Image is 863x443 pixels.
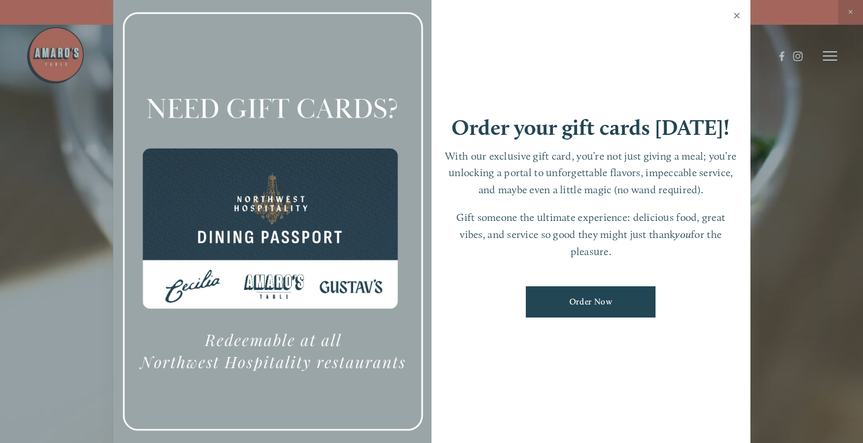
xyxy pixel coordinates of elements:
[443,209,739,260] p: Gift someone the ultimate experience: delicious food, great vibes, and service so good they might...
[443,148,739,199] p: With our exclusive gift card, you’re not just giving a meal; you’re unlocking a portal to unforge...
[675,228,691,240] em: you
[526,286,656,318] a: Order Now
[726,1,749,34] a: Close
[452,117,730,138] h1: Order your gift cards [DATE]!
